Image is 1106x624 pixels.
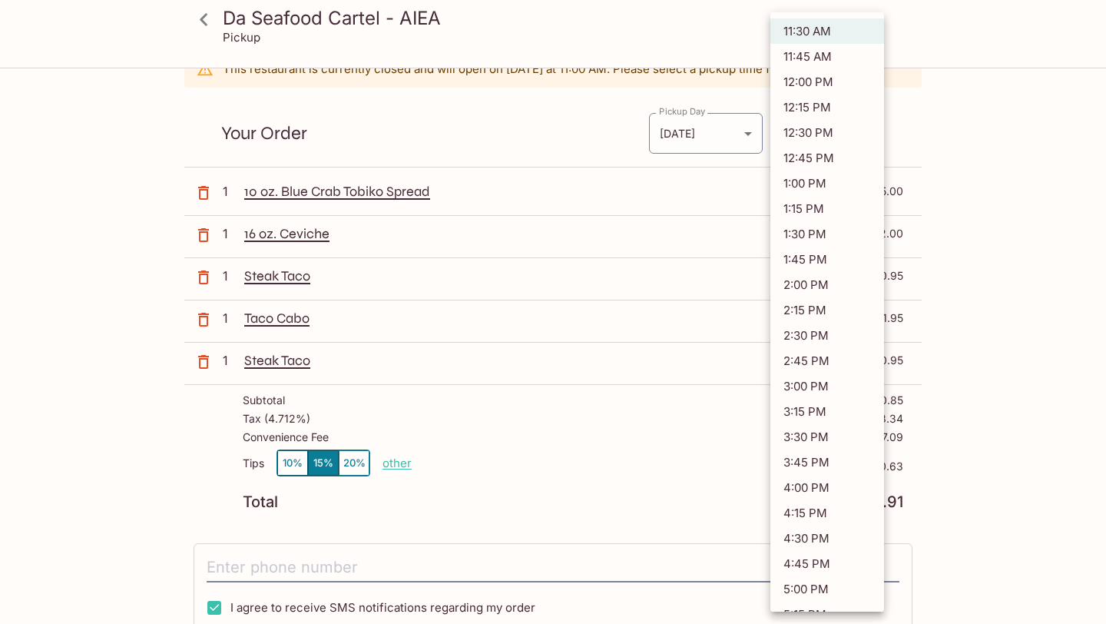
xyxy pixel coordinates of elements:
[770,221,884,247] li: 1:30 PM
[770,171,884,196] li: 1:00 PM
[770,576,884,602] li: 5:00 PM
[770,272,884,297] li: 2:00 PM
[770,475,884,500] li: 4:00 PM
[770,450,884,475] li: 3:45 PM
[770,95,884,120] li: 12:15 PM
[770,44,884,69] li: 11:45 AM
[770,120,884,145] li: 12:30 PM
[770,145,884,171] li: 12:45 PM
[770,500,884,526] li: 4:15 PM
[770,373,884,399] li: 3:00 PM
[770,297,884,323] li: 2:15 PM
[770,551,884,576] li: 4:45 PM
[770,247,884,272] li: 1:45 PM
[770,196,884,221] li: 1:15 PM
[770,348,884,373] li: 2:45 PM
[770,69,884,95] li: 12:00 PM
[770,18,884,44] li: 11:30 AM
[770,526,884,551] li: 4:30 PM
[770,424,884,450] li: 3:30 PM
[770,399,884,424] li: 3:15 PM
[770,323,884,348] li: 2:30 PM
